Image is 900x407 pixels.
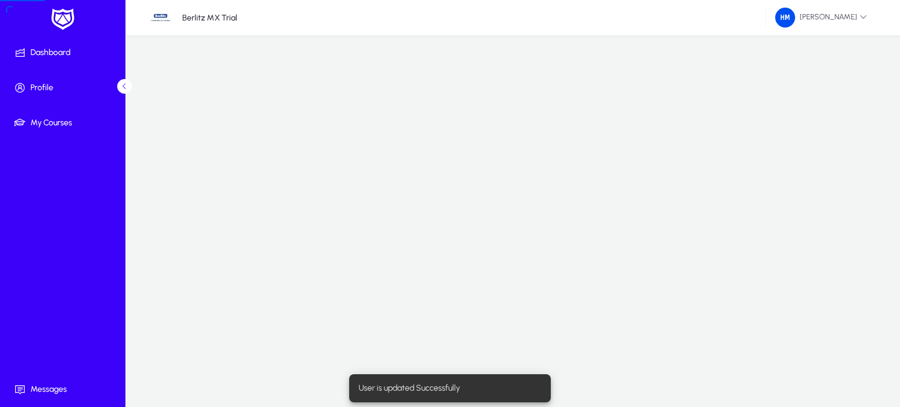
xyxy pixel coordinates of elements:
[2,70,128,105] a: Profile
[2,47,128,59] span: Dashboard
[766,7,877,28] button: [PERSON_NAME]
[2,384,128,395] span: Messages
[775,8,867,28] span: [PERSON_NAME]
[349,374,546,402] div: User is updated Successfully
[2,82,128,94] span: Profile
[2,372,128,407] a: Messages
[149,6,172,29] img: 27.jpg
[2,117,128,129] span: My Courses
[2,35,128,70] a: Dashboard
[48,7,77,32] img: white-logo.png
[775,8,795,28] img: 228.png
[182,13,237,23] p: Berlitz MX Trial
[2,105,128,141] a: My Courses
